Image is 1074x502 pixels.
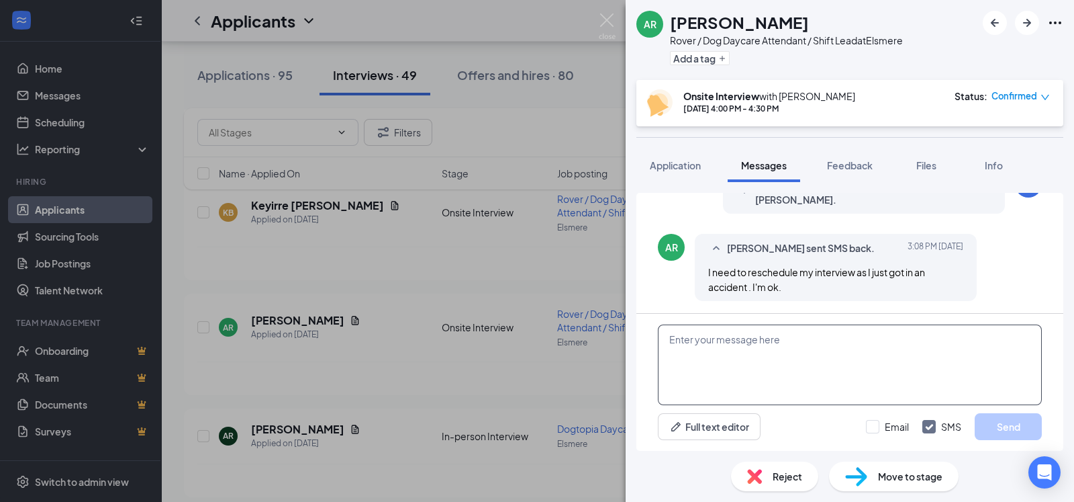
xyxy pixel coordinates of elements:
[916,159,936,171] span: Files
[975,413,1042,440] button: Send
[1015,11,1039,35] button: ArrowRight
[650,159,701,171] span: Application
[991,89,1037,103] span: Confirmed
[955,89,987,103] div: Status :
[665,241,678,254] div: AR
[683,90,759,102] b: Onsite Interview
[670,51,730,65] button: PlusAdd a tag
[683,89,855,103] div: with [PERSON_NAME]
[987,15,1003,31] svg: ArrowLeftNew
[718,54,726,62] svg: Plus
[669,420,683,433] svg: Pen
[773,469,802,484] span: Reject
[670,11,809,34] h1: [PERSON_NAME]
[1028,456,1061,489] div: Open Intercom Messenger
[983,11,1007,35] button: ArrowLeftNew
[1047,15,1063,31] svg: Ellipses
[708,266,925,293] span: I need to reschedule my interview as I just got in an accident . I'm ok.
[727,241,875,257] span: [PERSON_NAME] sent SMS back.
[708,241,724,257] svg: SmallChevronUp
[1040,93,1050,102] span: down
[878,469,942,484] span: Move to stage
[827,159,873,171] span: Feedback
[908,241,963,257] span: [DATE] 3:08 PM
[985,159,1003,171] span: Info
[683,103,855,114] div: [DATE] 4:00 PM - 4:30 PM
[1019,15,1035,31] svg: ArrowRight
[670,34,903,47] div: Rover / Dog Daycare Attendant / Shift Lead at Elsmere
[741,159,787,171] span: Messages
[658,413,761,440] button: Full text editorPen
[644,17,656,31] div: AR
